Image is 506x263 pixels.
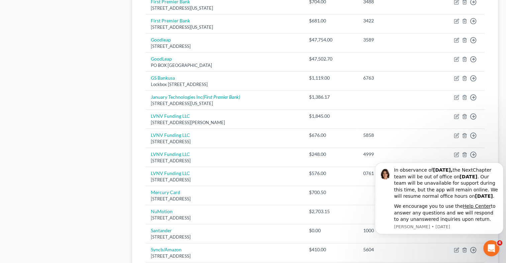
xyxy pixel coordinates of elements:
[151,56,172,62] a: GoodLeap
[363,36,422,43] div: 3589
[151,253,298,259] div: [STREET_ADDRESS]
[151,75,175,81] a: GS Bankusa
[151,113,190,119] a: LVNV Funding LLC
[363,17,422,24] div: 3422
[151,247,182,252] a: Syncb/Amazon
[309,36,352,43] div: $47,754.00
[151,158,298,164] div: [STREET_ADDRESS]
[372,150,506,238] iframe: Intercom notifications message
[151,139,298,145] div: [STREET_ADDRESS]
[363,246,422,253] div: 5604
[151,37,171,42] a: Goodleap
[309,208,352,215] div: $2,703.15
[309,113,352,119] div: $1,845.00
[151,100,298,107] div: [STREET_ADDRESS][US_STATE]
[309,17,352,24] div: $681.00
[151,62,298,69] div: PO BOX [GEOGRAPHIC_DATA]
[203,94,240,100] i: (First Premier Bank)
[151,189,180,195] a: Mercury Card
[309,151,352,158] div: $248.00
[309,56,352,62] div: $47,502.70
[151,43,298,50] div: [STREET_ADDRESS]
[151,151,190,157] a: LVNV Funding LLC
[151,228,172,233] a: Santander
[151,177,298,183] div: [STREET_ADDRESS]
[151,170,190,176] a: LVNV Funding LLC
[151,234,298,240] div: [STREET_ADDRESS]
[151,24,298,30] div: [STREET_ADDRESS][US_STATE]
[363,132,422,139] div: 5858
[363,170,422,177] div: 0761
[151,208,173,214] a: NuMotion
[497,240,502,246] span: 4
[309,246,352,253] div: $410.00
[151,81,298,88] div: Lockbox [STREET_ADDRESS]
[309,132,352,139] div: $676.00
[151,196,298,202] div: [STREET_ADDRESS]
[363,151,422,158] div: 4999
[151,18,190,23] a: First Premier Bank
[309,189,352,196] div: $700.50
[151,132,190,138] a: LVNV Funding LLC
[309,170,352,177] div: $576.00
[483,240,499,256] iframe: Intercom live chat
[151,94,240,100] a: January Technologies Inc(First Premier Bank)
[151,5,298,11] div: [STREET_ADDRESS][US_STATE]
[363,227,422,234] div: 1000
[309,227,352,234] div: $0.00
[151,215,298,221] div: [STREET_ADDRESS]
[363,75,422,81] div: 6763
[309,75,352,81] div: $1,119.00
[151,119,298,126] div: [STREET_ADDRESS][PERSON_NAME]
[309,94,352,100] div: $1,386.17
